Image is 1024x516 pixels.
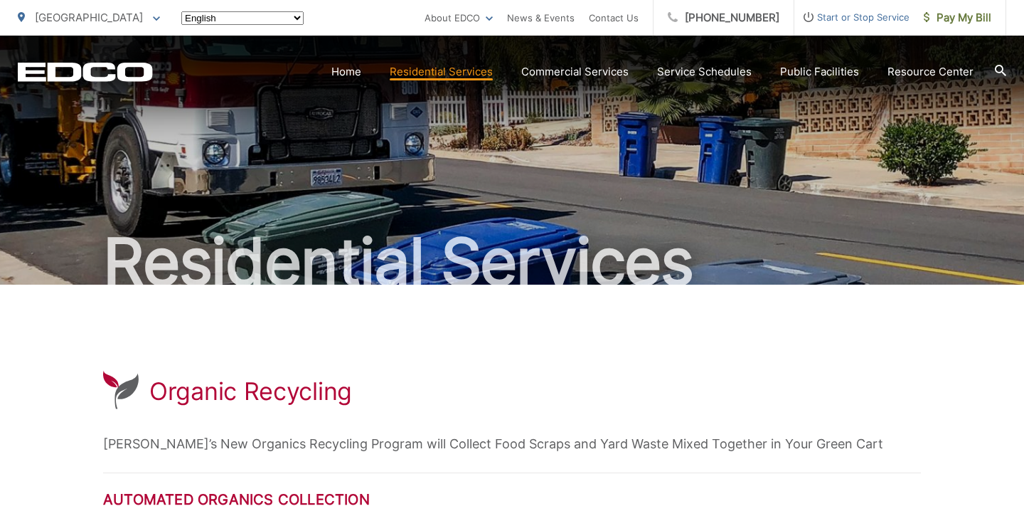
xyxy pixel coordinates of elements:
span: [GEOGRAPHIC_DATA] [35,11,143,24]
a: About EDCO [425,9,493,26]
h2: Residential Services [18,226,1006,298]
a: Contact Us [589,9,639,26]
a: Commercial Services [521,63,629,80]
a: Resource Center [887,63,974,80]
p: [PERSON_NAME]’s New Organics Recycling Program will Collect Food Scraps and Yard Waste Mixed Toge... [103,433,921,455]
a: Residential Services [390,63,493,80]
h2: Automated Organics Collection [103,491,921,508]
select: Select a language [181,11,304,25]
a: News & Events [507,9,575,26]
a: EDCD logo. Return to the homepage. [18,62,153,82]
a: Home [331,63,361,80]
span: Pay My Bill [924,9,991,26]
h1: Organic Recycling [149,377,352,406]
a: Service Schedules [657,63,752,80]
a: Public Facilities [780,63,859,80]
